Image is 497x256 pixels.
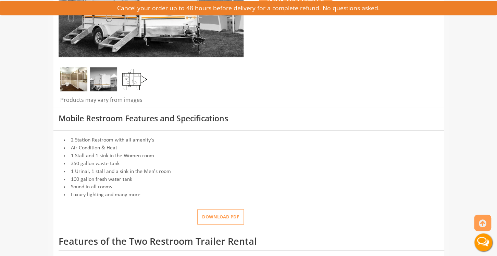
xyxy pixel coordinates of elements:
[90,67,117,91] img: Side view of two station restroom trailer with separate doors for males and females
[470,229,497,256] button: Live Chat
[60,67,87,91] img: Inside of complete restroom with a stall and mirror
[59,183,439,191] li: Sound in all rooms
[59,160,439,168] li: 350 gallon waste tank
[197,209,244,225] button: Download pdf
[59,96,244,108] div: Products may vary from images
[59,176,439,184] li: 100 gallon fresh water tank
[120,67,147,91] img: Floor Plan of 2 station restroom with sink and toilet
[59,168,439,176] li: 1 Urinal, 1 stall and a sink in the Men's room
[192,214,244,220] a: Download pdf
[59,191,439,199] li: Luxury lighting and many more
[59,236,444,251] h2: Features of the Two Restroom Trailer Rental
[59,144,439,152] li: Air Condition & Heat
[59,136,439,144] li: 2 Station Restroom with all amenity's
[59,114,439,123] h3: Mobile Restroom Features and Specifications
[59,152,439,160] li: 1 Stall and 1 sink in the Women room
